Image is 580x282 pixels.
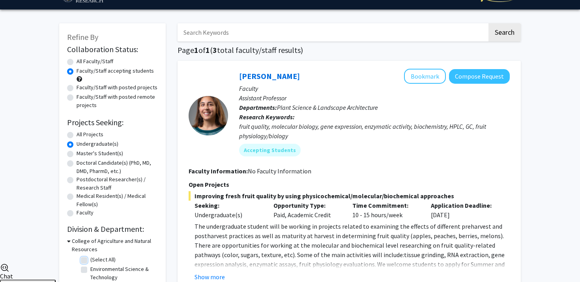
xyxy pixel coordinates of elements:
span: 3 [213,45,217,55]
b: Research Keywords: [239,113,295,121]
label: Faculty/Staff accepting students [77,67,154,75]
label: Medical Resident(s) / Medical Fellow(s) [77,192,158,209]
h2: Projects Seeking: [67,118,158,127]
button: Compose Request to Macarena Farcuh Yuri [449,69,510,84]
button: Show more [195,272,225,282]
h2: Collaboration Status: [67,45,158,54]
input: Search Keywords [178,23,487,41]
label: Master's Student(s) [77,149,123,158]
p: Seeking: [195,201,262,210]
label: All Faculty/Staff [77,57,113,66]
p: Application Deadline: [431,201,498,210]
span: Plant Science & Landscape Architecture [277,103,378,111]
p: Opportunity Type: [273,201,341,210]
p: Time Commitment: [352,201,419,210]
label: All Projects [77,130,103,139]
h2: Division & Department: [67,224,158,234]
span: Refine By [67,32,98,42]
label: Faculty/Staff with posted remote projects [77,93,158,109]
p: Faculty [239,84,510,93]
div: Paid, Academic Credit [268,201,346,220]
span: 1 [194,45,198,55]
div: [DATE] [425,201,504,220]
a: [PERSON_NAME] [239,71,300,81]
label: Postdoctoral Researcher(s) / Research Staff [77,175,158,192]
b: Faculty Information: [189,167,248,175]
span: 1 [206,45,210,55]
p: Open Projects [189,180,510,189]
label: Undergraduate(s) [77,140,118,148]
div: fruit quality, molecular biology, gene expression, enzymatic activity, biochemistry, HPLC, GC, fr... [239,122,510,141]
label: (Select All) [90,256,116,264]
mat-chip: Accepting Students [239,144,301,156]
p: Assistant Professor [239,93,510,103]
iframe: Chat [6,246,34,276]
label: Faculty/Staff with posted projects [77,83,157,92]
button: Add Macarena Farcuh Yuri to Bookmarks [404,69,446,84]
label: Doctoral Candidate(s) (PhD, MD, DMD, PharmD, etc.) [77,159,158,175]
label: Environmental Science & Technology [90,265,156,282]
b: Departments: [239,103,277,111]
h1: Page of ( total faculty/staff results) [178,45,521,55]
span: Improving fresh fruit quality by using physicochemical/molecular/biochemical approaches [189,191,510,201]
button: Search [488,23,521,41]
div: 10 - 15 hours/week [346,201,425,220]
h3: College of Agriculture and Natural Resources [72,237,158,254]
label: Faculty [77,209,94,217]
span: No Faculty Information [248,167,311,175]
div: Undergraduate(s) [195,210,262,220]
